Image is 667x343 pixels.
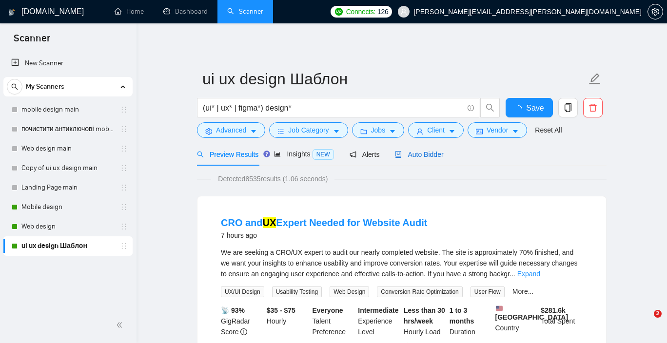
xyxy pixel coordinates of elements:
button: folderJobscaret-down [352,122,405,138]
a: почистити антиключові mobile design main [21,119,114,139]
a: Web design [21,217,114,236]
img: 🇺🇸 [496,305,503,312]
input: Scanner name... [202,67,587,91]
span: User Flow [471,286,505,297]
span: ... [510,270,515,278]
button: settingAdvancedcaret-down [197,122,265,138]
button: idcardVendorcaret-down [468,122,527,138]
b: 📡 93% [221,306,245,314]
span: info-circle [240,328,247,335]
a: Reset All [535,125,562,135]
b: $ 281.6k [541,306,566,314]
span: setting [205,128,212,135]
span: Auto Bidder [395,151,443,158]
span: Insights [274,150,333,158]
span: loading [514,105,526,113]
span: delete [584,103,602,112]
div: GigRadar Score [219,305,265,337]
div: Duration [448,305,493,337]
span: idcard [476,128,483,135]
a: New Scanner [11,54,125,73]
span: Web Design [330,286,369,297]
span: Scanner [6,31,58,52]
span: Jobs [371,125,386,135]
span: area-chart [274,151,281,157]
div: 7 hours ago [221,229,427,241]
span: double-left [116,320,126,330]
button: Save [506,98,553,117]
li: New Scanner [3,54,133,73]
button: delete [583,98,603,117]
span: bars [277,128,284,135]
button: setting [647,4,663,19]
iframe: Intercom live chat [634,310,657,333]
span: user [400,8,407,15]
span: holder [120,242,128,250]
span: Detected 8535 results (1.06 seconds) [211,173,334,184]
span: holder [120,203,128,211]
button: search [7,79,22,95]
b: Less than 30 hrs/week [404,306,445,325]
span: Client [427,125,445,135]
span: holder [120,164,128,172]
span: notification [350,151,356,158]
div: Total Spent [539,305,585,337]
b: Everyone [313,306,343,314]
span: caret-down [333,128,340,135]
a: dashboardDashboard [163,7,208,16]
li: My Scanners [3,77,133,256]
button: barsJob Categorycaret-down [269,122,348,138]
a: Web design main [21,139,114,158]
span: Preview Results [197,151,258,158]
span: Usability Testing [272,286,322,297]
span: 126 [377,6,388,17]
span: copy [559,103,577,112]
span: UX/UI Design [221,286,264,297]
span: search [481,103,499,112]
span: holder [120,223,128,230]
a: Landing Page main [21,178,114,197]
div: Talent Preference [311,305,356,337]
span: Conversion Rate Optimization [377,286,462,297]
b: $35 - $75 [267,306,295,314]
a: CRO andUXExpert Needed for Website Audit [221,217,427,228]
b: [GEOGRAPHIC_DATA] [495,305,569,321]
a: Copy of ui ux design main [21,158,114,178]
span: holder [120,106,128,114]
span: Vendor [487,125,508,135]
b: Intermediate [358,306,398,314]
span: holder [120,184,128,191]
div: Tooltip anchor [262,150,271,158]
button: userClientcaret-down [408,122,464,138]
span: holder [120,145,128,152]
mark: UX [263,217,276,228]
div: We are seeking a CRO/UX expert to audit our nearly completed website. The site is approximately 7... [221,247,583,279]
a: setting [647,8,663,16]
span: Alerts [350,151,380,158]
span: caret-down [250,128,257,135]
span: holder [120,125,128,133]
span: edit [589,73,601,85]
span: search [7,83,22,90]
div: Country [493,305,539,337]
div: Hourly Load [402,305,448,337]
span: My Scanners [26,77,64,96]
span: robot [395,151,402,158]
a: Mobile design [21,197,114,217]
span: Advanced [216,125,246,135]
span: info-circle [468,105,474,111]
b: 1 to 3 months [450,306,474,325]
span: caret-down [449,128,455,135]
div: Hourly [265,305,311,337]
img: upwork-logo.png [335,8,343,16]
span: 2 [654,310,662,318]
span: NEW [313,149,334,160]
span: Save [526,102,544,114]
a: searchScanner [227,7,263,16]
span: search [197,151,204,158]
span: caret-down [512,128,519,135]
input: Search Freelance Jobs... [203,102,463,114]
a: mobile design main [21,100,114,119]
span: folder [360,128,367,135]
